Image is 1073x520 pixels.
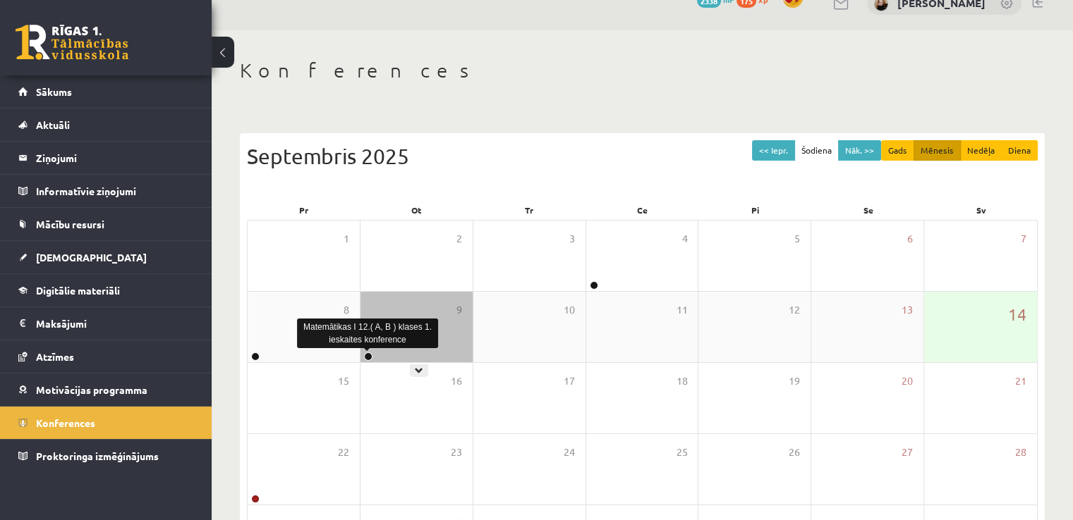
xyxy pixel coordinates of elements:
[18,407,194,439] a: Konferences
[456,302,462,318] span: 9
[18,274,194,307] a: Digitālie materiāli
[18,175,194,207] a: Informatīvie ziņojumi
[1008,302,1026,326] span: 14
[1015,373,1026,389] span: 21
[925,200,1038,220] div: Sv
[1021,231,1026,247] span: 7
[569,231,575,247] span: 3
[699,200,812,220] div: Pi
[676,373,687,389] span: 18
[18,373,194,406] a: Motivācijas programma
[36,251,147,264] span: [DEMOGRAPHIC_DATA]
[838,140,881,161] button: Nāk. >>
[247,200,360,220] div: Pr
[564,445,575,460] span: 24
[902,373,913,389] span: 20
[338,373,349,389] span: 15
[338,445,349,460] span: 22
[456,231,462,247] span: 2
[36,218,104,230] span: Mācību resursi
[812,200,925,220] div: Se
[564,302,575,318] span: 10
[451,373,462,389] span: 16
[18,208,194,240] a: Mācību resursi
[789,373,800,389] span: 19
[586,200,698,220] div: Ce
[676,302,687,318] span: 11
[752,140,795,161] button: << Iepr.
[36,118,70,131] span: Aktuāli
[297,318,438,348] div: Matemātikas I 12.( A, B ) klases 1. ieskaites konference
[1001,140,1038,161] button: Diena
[360,200,473,220] div: Ot
[16,25,128,60] a: Rīgas 1. Tālmācības vidusskola
[344,302,349,318] span: 8
[902,302,913,318] span: 13
[789,302,800,318] span: 12
[794,140,839,161] button: Šodiena
[902,445,913,460] span: 27
[914,140,961,161] button: Mēnesis
[36,416,95,429] span: Konferences
[907,231,913,247] span: 6
[18,307,194,340] a: Maksājumi
[473,200,586,220] div: Tr
[18,75,194,108] a: Sākums
[18,142,194,174] a: Ziņojumi
[681,231,687,247] span: 4
[36,284,120,297] span: Digitālie materiāli
[344,231,349,247] span: 1
[36,307,194,340] legend: Maksājumi
[36,450,159,462] span: Proktoringa izmēģinājums
[794,231,800,247] span: 5
[960,140,1002,161] button: Nedēļa
[1015,445,1026,460] span: 28
[18,241,194,273] a: [DEMOGRAPHIC_DATA]
[789,445,800,460] span: 26
[18,340,194,373] a: Atzīmes
[18,109,194,141] a: Aktuāli
[451,445,462,460] span: 23
[36,175,194,207] legend: Informatīvie ziņojumi
[36,85,72,98] span: Sākums
[18,440,194,472] a: Proktoringa izmēģinājums
[247,140,1038,172] div: Septembris 2025
[240,58,1045,82] h1: Konferences
[564,373,575,389] span: 17
[36,350,74,363] span: Atzīmes
[676,445,687,460] span: 25
[881,140,914,161] button: Gads
[36,383,147,396] span: Motivācijas programma
[36,142,194,174] legend: Ziņojumi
